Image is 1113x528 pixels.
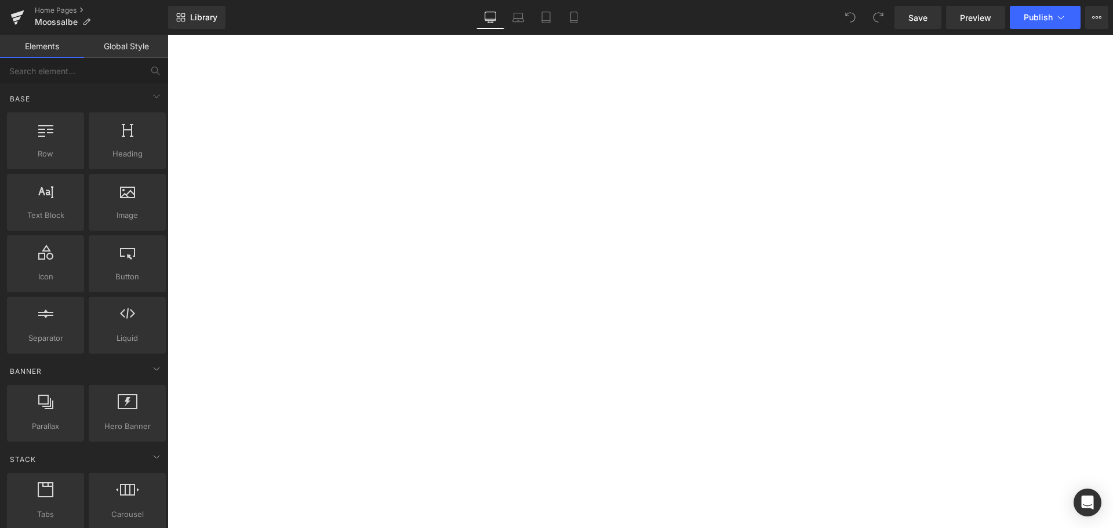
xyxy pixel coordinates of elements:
span: Image [92,209,162,221]
span: Separator [10,332,81,344]
span: Banner [9,366,43,377]
span: Stack [9,454,37,465]
span: Parallax [10,420,81,432]
span: Save [908,12,927,24]
a: Desktop [477,6,504,29]
span: Liquid [92,332,162,344]
span: Moossalbe [35,17,78,27]
span: Hero Banner [92,420,162,432]
span: Tabs [10,508,81,520]
div: Open Intercom Messenger [1074,489,1101,516]
span: Carousel [92,508,162,520]
span: Preview [960,12,991,24]
span: Row [10,148,81,160]
button: More [1085,6,1108,29]
a: New Library [168,6,225,29]
a: Tablet [532,6,560,29]
span: Text Block [10,209,81,221]
span: Icon [10,271,81,283]
button: Undo [839,6,862,29]
span: Publish [1024,13,1053,22]
a: Preview [946,6,1005,29]
a: Laptop [504,6,532,29]
a: Home Pages [35,6,168,15]
a: Mobile [560,6,588,29]
button: Redo [867,6,890,29]
span: Heading [92,148,162,160]
span: Library [190,12,217,23]
a: Global Style [84,35,168,58]
span: Base [9,93,31,104]
span: Button [92,271,162,283]
button: Publish [1010,6,1081,29]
